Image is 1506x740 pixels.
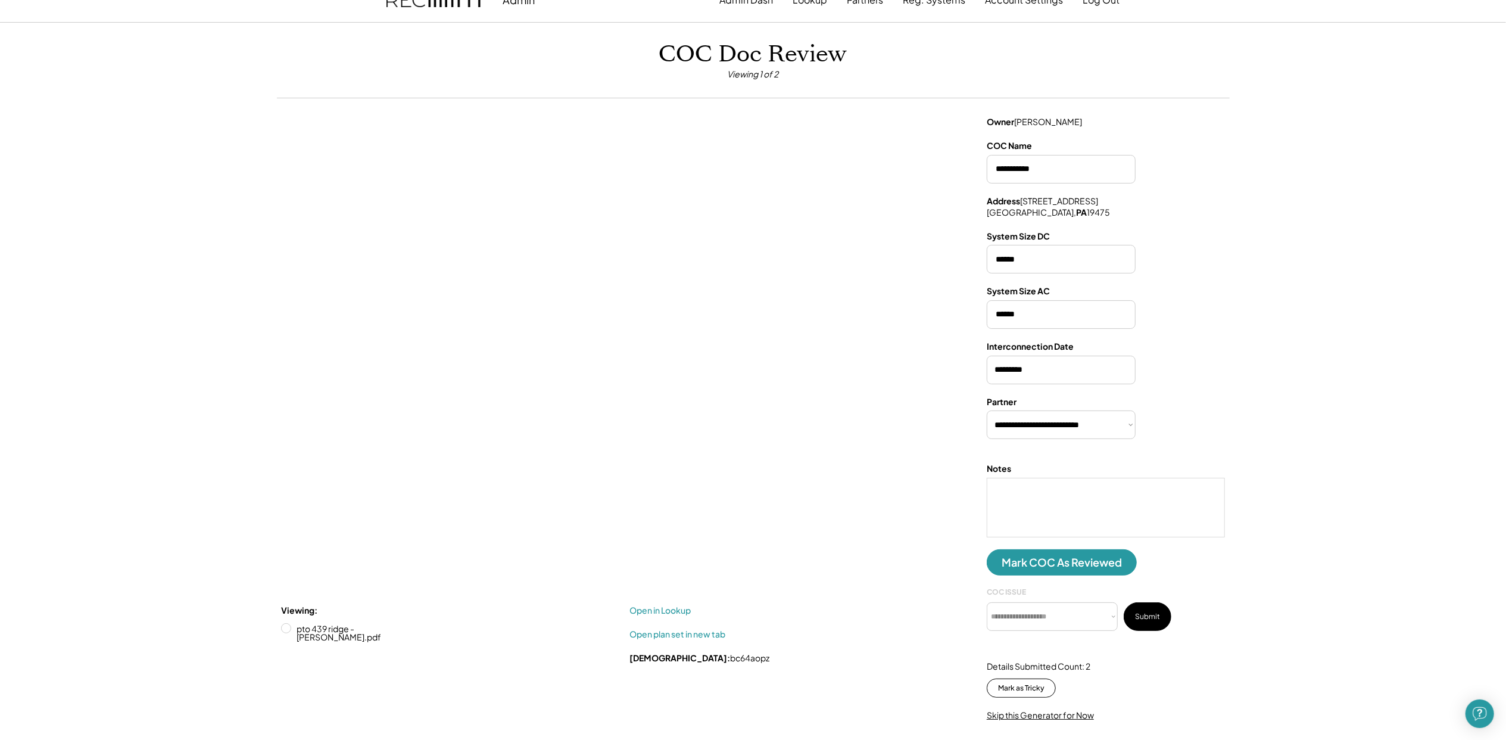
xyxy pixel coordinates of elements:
[987,285,1050,297] div: System Size AC
[987,710,1094,722] div: Skip this Generator for Now
[728,69,779,80] div: Viewing 1 of 2
[629,652,769,664] div: bc64aopz
[1076,207,1087,217] strong: PA
[659,41,847,69] h1: COC Doc Review
[987,341,1074,353] div: Interconnection Date
[629,605,719,617] a: Open in Lookup
[987,396,1017,408] div: Partner
[987,661,1090,673] div: Details Submitted Count: 2
[987,231,1050,242] div: System Size DC
[281,605,317,617] div: Viewing:
[1466,699,1494,728] div: Open Intercom Messenger
[987,116,1014,127] strong: Owner
[1124,602,1171,631] button: Submit
[987,140,1032,152] div: COC Name
[629,629,725,640] a: Open plan set in new tab
[629,652,730,663] strong: [DEMOGRAPHIC_DATA]:
[987,549,1137,576] button: Mark COC As Reviewed
[987,679,1056,698] button: Mark as Tricky
[987,195,1110,219] div: [STREET_ADDRESS] [GEOGRAPHIC_DATA], 19475
[987,195,1020,206] strong: Address
[987,463,1011,475] div: Notes
[987,587,1026,597] div: COC ISSUE
[987,116,1082,128] div: [PERSON_NAME]
[293,624,400,641] label: pto 439 ridge - [PERSON_NAME].pdf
